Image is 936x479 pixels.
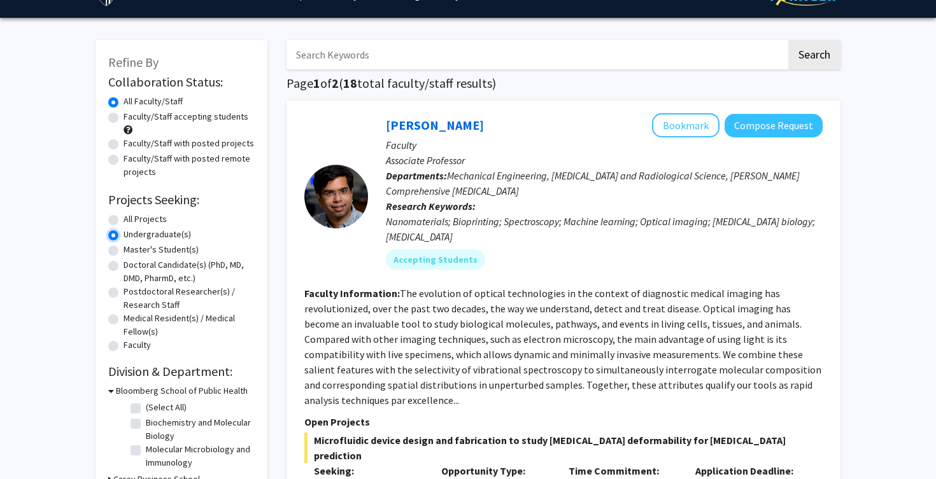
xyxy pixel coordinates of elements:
[441,463,550,478] p: Opportunity Type:
[124,212,167,226] label: All Projects
[652,113,720,137] button: Add Ishan Barman to Bookmarks
[124,137,254,150] label: Faculty/Staff with posted projects
[124,312,255,338] label: Medical Resident(s) / Medical Fellow(s)
[124,285,255,312] label: Postdoctoral Researcher(s) / Research Staff
[124,243,199,256] label: Master's Student(s)
[124,338,151,352] label: Faculty
[124,228,191,241] label: Undergraduate(s)
[124,152,255,179] label: Faculty/Staff with posted remote projects
[343,75,357,91] span: 18
[287,40,786,69] input: Search Keywords
[386,169,800,197] span: Mechanical Engineering, [MEDICAL_DATA] and Radiological Science, [PERSON_NAME] Comprehensive [MED...
[146,416,252,443] label: Biochemistry and Molecular Biology
[386,214,823,244] div: Nanomaterials; Bioprinting; Spectroscopy; Machine learning; Optical imaging; [MEDICAL_DATA] biolo...
[108,54,159,70] span: Refine By
[304,414,823,429] p: Open Projects
[313,75,320,91] span: 1
[108,364,255,379] h2: Division & Department:
[386,117,484,133] a: [PERSON_NAME]
[695,463,804,478] p: Application Deadline:
[124,258,255,285] label: Doctoral Candidate(s) (PhD, MD, DMD, PharmD, etc.)
[314,463,422,478] p: Seeking:
[304,433,823,463] span: Microfluidic device design and fabrication to study [MEDICAL_DATA] deformability for [MEDICAL_DAT...
[386,200,476,212] b: Research Keywords:
[124,95,183,108] label: All Faculty/Staff
[386,249,485,270] mat-chip: Accepting Students
[124,110,248,123] label: Faculty/Staff accepting students
[287,76,840,91] h1: Page of ( total faculty/staff results)
[725,114,823,137] button: Compose Request to Ishan Barman
[108,74,255,90] h2: Collaboration Status:
[10,422,54,469] iframe: Chat
[569,463,677,478] p: Time Commitment:
[304,287,400,300] b: Faculty Information:
[386,137,823,153] p: Faculty
[332,75,339,91] span: 2
[788,40,840,69] button: Search
[146,401,187,414] label: (Select All)
[146,443,252,469] label: Molecular Microbiology and Immunology
[108,192,255,207] h2: Projects Seeking:
[386,169,447,182] b: Departments:
[386,153,823,168] p: Associate Professor
[116,384,248,398] h3: Bloomberg School of Public Health
[304,287,821,406] fg-read-more: The evolution of optical technologies in the context of diagnostic medical imaging has revolution...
